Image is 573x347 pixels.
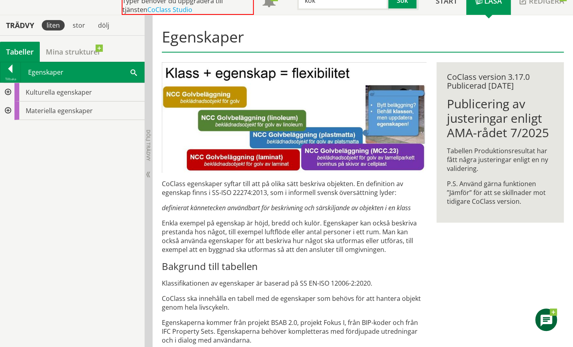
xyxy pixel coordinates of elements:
a: CoClass Studio [147,5,192,14]
div: dölj [93,20,114,30]
div: stor [68,20,90,30]
h1: Publicering av justeringar enligt AMA-rådet 7/2025 [447,97,553,140]
div: Tillbaka [0,76,20,82]
span: Sök i tabellen [131,68,137,76]
p: P.S. Använd gärna funktionen ”Jämför” för att se skillnader mot tidigare CoClass version. [447,179,553,206]
span: Materiella egenskaper [26,106,93,115]
div: Trädvy [2,21,39,30]
div: liten [42,20,65,30]
p: Enkla exempel på egenskap är höjd, bredd och kulör. Egenskaper kan också beskriva prestanda hos n... [162,219,427,254]
div: Egenskaper [21,62,144,82]
span: Dölj trädvy [145,130,152,161]
p: CoClass egenskaper syftar till att på olika sätt beskriva objekten. En definition av egenskap fin... [162,179,427,197]
em: definierat kännetecken användbart för beskrivning och särskiljande av objekten i en klass [162,203,411,212]
h1: Egenskaper [162,28,564,53]
div: CoClass version 3.17.0 Publicerad [DATE] [447,73,553,90]
a: Mina strukturer [40,42,107,62]
p: Tabellen Produktionsresultat har fått några justeringar enligt en ny validering. [447,146,553,173]
p: CoClass ska innehålla en tabell med de egenskaper som behövs för att hantera objekt genom hela li... [162,294,427,312]
span: Kulturella egenskaper [26,88,92,97]
p: Klassifikationen av egenskaper är baserad på SS EN-ISO 12006-2:2020. [162,279,427,288]
h3: Bakgrund till tabellen [162,260,427,272]
p: Egenskaperna kommer från projekt BSAB 2.0, projekt Fokus I, från BIP-koder och från IFC Property ... [162,318,427,345]
img: bild-till-egenskaper.JPG [162,62,427,173]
